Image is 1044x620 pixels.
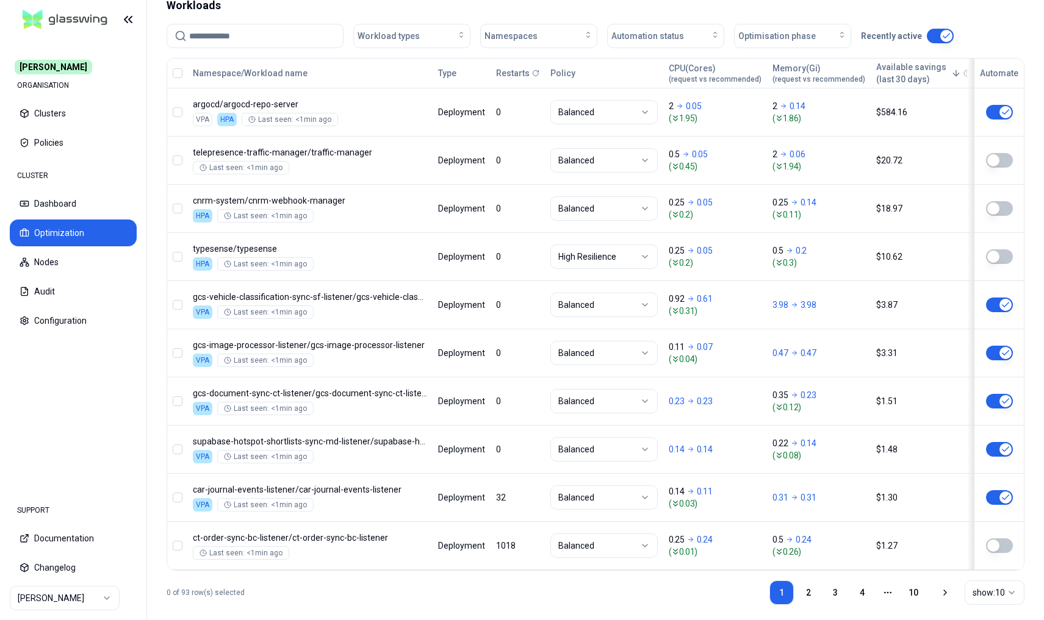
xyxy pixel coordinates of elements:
p: Recently active [861,30,922,42]
div: Last seen: <1min ago [200,163,283,173]
button: Optimization [10,219,137,246]
div: Last seen: <1min ago [224,211,307,221]
div: 0 [496,154,539,166]
div: SUPPORT [10,498,137,522]
button: Changelog [10,554,137,581]
button: Audit [10,278,137,305]
span: ( 0.03 ) [669,497,761,510]
span: ( 0.04 ) [669,353,761,365]
button: Namespaces [480,24,597,48]
span: ( 1.94 ) [772,160,865,173]
div: $1.51 [876,395,971,407]
p: ct-order-sync-bc-listener [193,532,427,544]
p: gcs-image-processor-listener [193,339,427,351]
p: 0.24 [697,533,713,546]
p: 0.05 [697,244,713,257]
div: VPA [193,113,212,126]
p: 0.14 [697,443,713,455]
div: HPA enabled. [193,257,212,271]
div: 1018 [496,540,539,552]
p: traffic-manager [193,146,427,159]
div: 0 [496,347,539,359]
p: supabase-hotspot-shortlists-sync-md-listener [193,435,427,447]
p: 0.5 [669,148,680,160]
div: 0 [496,443,539,455]
button: Type [438,61,456,85]
div: 32 [496,491,539,504]
div: 0 [496,395,539,407]
div: Last seen: <1min ago [224,500,307,510]
div: Deployment [438,395,485,407]
p: 0.14 [790,100,805,112]
div: Last seen: <1min ago [224,452,307,461]
p: 0.22 [772,437,788,449]
p: 0.47 [772,347,788,359]
button: Namespace/Workload name [193,61,308,85]
div: HPA enabled. [193,209,212,223]
p: 2 [669,100,674,112]
p: 0.5 [772,244,783,257]
p: 3.98 [772,299,788,311]
span: ( 0.3 ) [772,257,865,269]
div: Deployment [438,491,485,504]
p: 0.25 [669,533,685,546]
button: Optimisation phase [734,24,851,48]
span: ( 0.2 ) [669,208,761,221]
button: Nodes [10,249,137,276]
p: 0.25 [669,196,685,208]
span: ( 0.08 ) [772,449,865,461]
div: Deployment [438,443,485,455]
p: 0.2 [796,244,807,257]
p: car-journal-events-listener [193,483,427,496]
p: 0.23 [801,389,816,401]
p: 0.92 [669,293,685,305]
span: ( 0.45 ) [669,160,761,173]
span: Workload types [358,30,420,42]
div: Last seen: <1min ago [224,307,307,317]
p: 0.47 [801,347,816,359]
button: Automation status [607,24,724,48]
button: CPU(Cores)(request vs recommended) [669,61,761,85]
p: cnrm-webhook-manager [193,194,427,207]
div: Last seen: <1min ago [224,259,307,269]
div: 0 [496,202,539,215]
div: 0 [496,106,539,118]
button: Memory(Gi)(request vs recommended) [772,61,865,85]
p: 0.05 [697,196,713,208]
span: ( 0.01 ) [669,546,761,558]
div: VPA [193,450,212,463]
p: 0.35 [772,389,788,401]
span: ( 0.31 ) [669,305,761,317]
div: $1.48 [876,443,971,455]
button: Dashboard [10,190,137,217]
p: Restarts [496,67,530,79]
p: 0.23 [697,395,713,407]
p: 0.05 [692,148,708,160]
p: argocd-repo-server [193,98,427,110]
p: 0.24 [796,533,812,546]
p: 0 of 93 row(s) selected [167,588,245,597]
div: $3.87 [876,299,971,311]
p: 0.23 [669,395,685,407]
span: Optimisation phase [738,30,816,42]
div: Policy [550,67,658,79]
span: Namespaces [484,30,538,42]
button: Configuration [10,307,137,334]
div: CPU(Cores) [669,62,761,84]
p: 0.25 [772,196,788,208]
span: Automation status [611,30,684,42]
button: Policies [10,129,137,156]
img: GlassWing [18,5,112,34]
p: 0.31 [772,491,788,504]
div: Deployment [438,347,485,359]
p: 0.11 [669,341,685,353]
div: Automate [980,67,1018,79]
a: 3 [823,580,848,605]
div: ORGANISATION [10,73,137,98]
p: 2 [772,148,777,160]
div: VPA [193,354,212,367]
div: Deployment [438,540,485,552]
div: Deployment [438,299,485,311]
span: (request vs recommended) [772,74,865,84]
div: CLUSTER [10,163,137,188]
